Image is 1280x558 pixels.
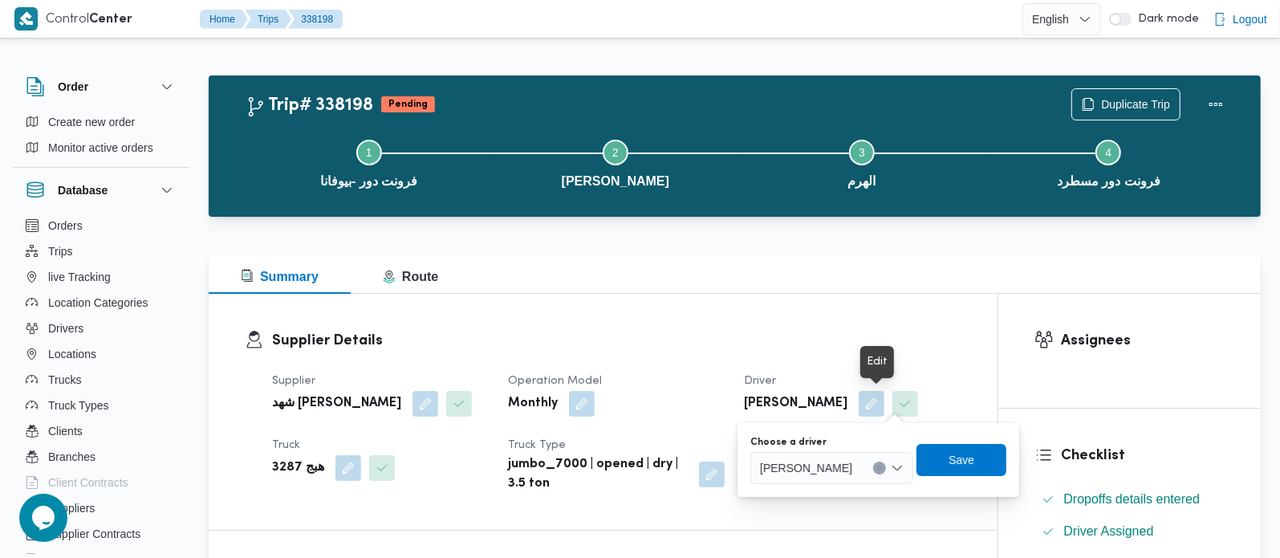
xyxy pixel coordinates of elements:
span: 2 [612,146,619,159]
span: Pending [381,96,435,112]
h3: Checklist [1062,445,1225,466]
button: Suppliers [19,495,183,521]
button: Actions [1200,88,1232,120]
span: Dark mode [1132,13,1199,26]
span: 4 [1105,146,1111,159]
button: Trips [245,10,291,29]
button: Clients [19,418,183,444]
button: الهرم [739,120,985,204]
button: Dropoffs details entered [1035,487,1225,512]
span: Trucks [48,370,81,389]
button: 338198 [288,10,343,29]
button: Branches [19,444,183,470]
span: Drivers [48,319,83,338]
span: Dropoffs details entered [1064,492,1201,506]
span: Trips [48,242,73,261]
span: Duplicate Trip [1101,95,1170,114]
label: Choose a driver [750,436,827,449]
span: Summary [241,270,319,283]
span: 1 [366,146,372,159]
button: [PERSON_NAME] [492,120,738,204]
span: Route [383,270,438,283]
button: Logout [1207,3,1274,35]
span: [PERSON_NAME] [562,172,669,191]
button: Location Categories [19,290,183,316]
button: فرونت دور مسطرد [985,120,1232,204]
button: Supplier Contracts [19,521,183,547]
span: Location Categories [48,293,148,312]
button: Clear input [873,462,886,475]
button: Order [26,77,177,96]
span: Locations [48,344,96,364]
div: Edit [867,352,888,372]
img: X8yXhbKr1z7QwAAAABJRU5ErkJggg== [14,7,38,31]
b: [PERSON_NAME] [744,394,847,413]
span: Clients [48,422,83,441]
span: live Tracking [48,267,111,287]
span: فرونت دور -بيوفانا [320,172,417,191]
button: live Tracking [19,264,183,290]
span: Client Contracts [48,473,128,492]
button: Home [200,10,248,29]
span: Save [949,450,974,470]
h3: Supplier Details [272,330,961,352]
span: Truck Type [508,440,566,450]
span: Logout [1233,10,1267,29]
span: الهرم [848,172,876,191]
span: Monitor active orders [48,138,153,157]
button: Driver Assigned [1035,519,1225,544]
b: شهد [PERSON_NAME] [272,394,401,413]
button: Trips [19,238,183,264]
button: Locations [19,341,183,367]
button: فرونت دور -بيوفانا [246,120,492,204]
b: هبج 3287 [272,458,324,478]
iframe: chat widget [16,494,67,542]
button: Duplicate Trip [1071,88,1180,120]
span: Supplier Contracts [48,524,140,544]
span: Driver Assigned [1064,524,1154,538]
button: Trucks [19,367,183,393]
span: Orders [48,216,83,235]
button: Save [916,444,1006,476]
span: Operation Model [508,376,602,386]
b: Pending [388,100,428,109]
span: Suppliers [48,499,95,518]
button: Drivers [19,316,183,341]
span: Branches [48,447,95,466]
h3: Assignees [1062,330,1225,352]
span: 3 [859,146,865,159]
button: Truck Types [19,393,183,418]
button: Database [26,181,177,200]
span: Supplier [272,376,315,386]
span: [PERSON_NAME] [760,458,852,476]
span: Driver Assigned [1064,522,1154,541]
span: Truck [272,440,300,450]
button: Client Contracts [19,470,183,495]
b: jumbo_7000 | opened | dry | 3.5 ton [508,455,688,494]
b: Monthly [508,394,558,413]
b: Center [89,14,132,26]
button: Monitor active orders [19,135,183,161]
span: فرونت دور مسطرد [1057,172,1160,191]
button: Open list of options [891,462,904,475]
div: Order [13,109,189,167]
h3: Order [58,77,88,96]
button: Orders [19,213,183,238]
h2: Trip# 338198 [246,96,373,116]
h3: Database [58,181,108,200]
button: Create new order [19,109,183,135]
span: Create new order [48,112,135,132]
span: Dropoffs details entered [1064,490,1201,509]
span: Truck Types [48,396,108,415]
span: Driver [744,376,776,386]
